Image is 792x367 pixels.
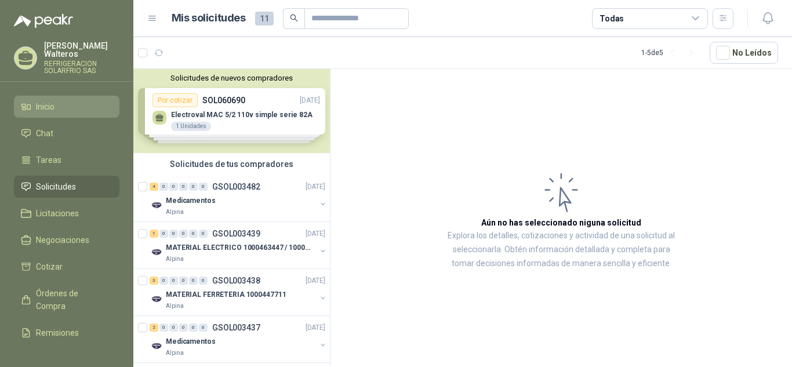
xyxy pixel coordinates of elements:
[14,96,119,118] a: Inicio
[166,195,216,206] p: Medicamentos
[306,275,325,286] p: [DATE]
[14,149,119,171] a: Tareas
[255,12,274,26] span: 11
[481,216,641,229] h3: Aún no has seleccionado niguna solicitud
[306,228,325,239] p: [DATE]
[446,229,676,271] p: Explora los detalles, cotizaciones y actividad de una solicitud al seleccionarla. Obtén informaci...
[44,42,119,58] p: [PERSON_NAME] Walteros
[14,229,119,251] a: Negociaciones
[189,277,198,285] div: 0
[166,301,184,311] p: Alpina
[166,289,286,300] p: MATERIAL FERRETERIA 1000447711
[14,202,119,224] a: Licitaciones
[159,230,168,238] div: 0
[133,69,330,153] div: Solicitudes de nuevos compradoresPor cotizarSOL060690[DATE] Electroval MAC 5/2 110v simple serie ...
[179,230,188,238] div: 0
[133,153,330,175] div: Solicitudes de tus compradores
[14,322,119,344] a: Remisiones
[150,183,158,191] div: 4
[169,183,178,191] div: 0
[150,180,328,217] a: 4 0 0 0 0 0 GSOL003482[DATE] Company LogoMedicamentosAlpina
[306,181,325,192] p: [DATE]
[150,339,164,353] img: Company Logo
[189,230,198,238] div: 0
[36,326,79,339] span: Remisiones
[36,127,53,140] span: Chat
[159,277,168,285] div: 0
[199,183,208,191] div: 0
[14,282,119,317] a: Órdenes de Compra
[199,277,208,285] div: 0
[159,183,168,191] div: 0
[36,100,55,113] span: Inicio
[212,230,260,238] p: GSOL003439
[166,208,184,217] p: Alpina
[150,277,158,285] div: 3
[36,234,89,246] span: Negociaciones
[172,10,246,27] h1: Mis solicitudes
[150,230,158,238] div: 1
[169,230,178,238] div: 0
[14,14,73,28] img: Logo peakr
[36,287,108,313] span: Órdenes de Compra
[710,42,778,64] button: No Leídos
[36,180,76,193] span: Solicitudes
[159,324,168,332] div: 0
[179,277,188,285] div: 0
[138,74,325,82] button: Solicitudes de nuevos compradores
[150,274,328,311] a: 3 0 0 0 0 0 GSOL003438[DATE] Company LogoMATERIAL FERRETERIA 1000447711Alpina
[150,198,164,212] img: Company Logo
[290,14,298,22] span: search
[641,43,700,62] div: 1 - 5 de 5
[166,242,310,253] p: MATERIAL ELECTRICO 1000463447 / 1000465800
[36,154,61,166] span: Tareas
[14,256,119,278] a: Cotizar
[306,322,325,333] p: [DATE]
[199,230,208,238] div: 0
[14,176,119,198] a: Solicitudes
[150,321,328,358] a: 2 0 0 0 0 0 GSOL003437[DATE] Company LogoMedicamentosAlpina
[36,260,63,273] span: Cotizar
[166,336,216,347] p: Medicamentos
[212,277,260,285] p: GSOL003438
[36,207,79,220] span: Licitaciones
[44,60,119,74] p: REFRIGERACION SOLARFRIO SAS
[600,12,624,25] div: Todas
[166,255,184,264] p: Alpina
[150,292,164,306] img: Company Logo
[14,122,119,144] a: Chat
[212,183,260,191] p: GSOL003482
[179,324,188,332] div: 0
[169,277,178,285] div: 0
[199,324,208,332] div: 0
[179,183,188,191] div: 0
[189,324,198,332] div: 0
[150,324,158,332] div: 2
[150,227,328,264] a: 1 0 0 0 0 0 GSOL003439[DATE] Company LogoMATERIAL ELECTRICO 1000463447 / 1000465800Alpina
[169,324,178,332] div: 0
[212,324,260,332] p: GSOL003437
[189,183,198,191] div: 0
[150,245,164,259] img: Company Logo
[166,348,184,358] p: Alpina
